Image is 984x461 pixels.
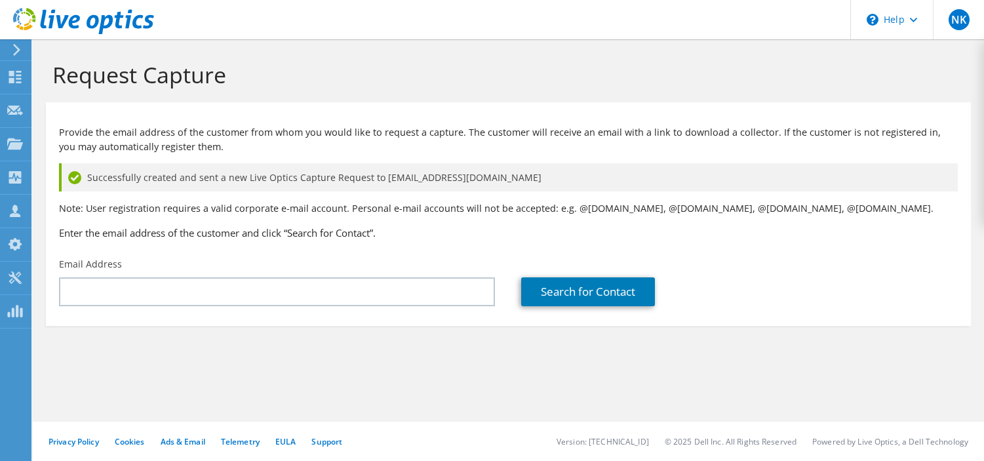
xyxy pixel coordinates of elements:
a: Search for Contact [521,277,655,306]
a: Support [311,436,342,447]
h3: Enter the email address of the customer and click “Search for Contact”. [59,226,958,240]
label: Email Address [59,258,122,271]
a: Ads & Email [161,436,205,447]
a: Telemetry [221,436,260,447]
svg: \n [867,14,878,26]
p: Provide the email address of the customer from whom you would like to request a capture. The cust... [59,125,958,154]
li: © 2025 Dell Inc. All Rights Reserved [665,436,797,447]
a: Privacy Policy [49,436,99,447]
p: Note: User registration requires a valid corporate e-mail account. Personal e-mail accounts will ... [59,201,958,216]
li: Version: [TECHNICAL_ID] [557,436,649,447]
li: Powered by Live Optics, a Dell Technology [812,436,968,447]
a: EULA [275,436,296,447]
h1: Request Capture [52,61,958,89]
a: Cookies [115,436,145,447]
span: Successfully created and sent a new Live Optics Capture Request to [EMAIL_ADDRESS][DOMAIN_NAME] [87,170,541,185]
span: NK [949,9,970,30]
